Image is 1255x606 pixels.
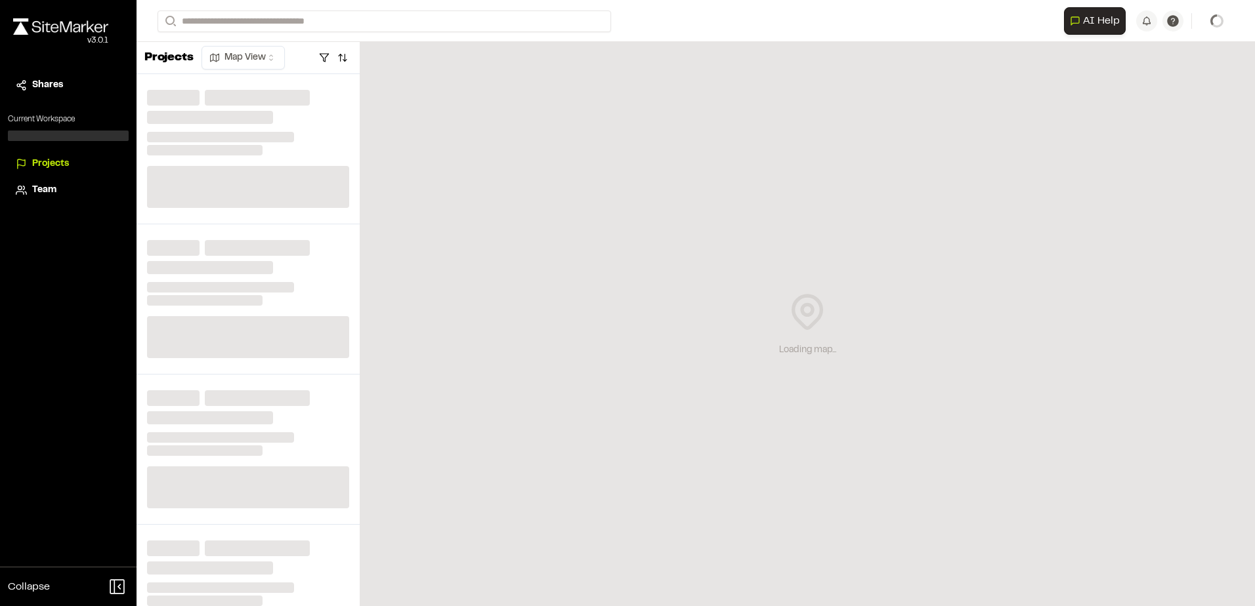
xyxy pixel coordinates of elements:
[32,157,69,171] span: Projects
[144,49,194,67] p: Projects
[158,10,181,32] button: Search
[1064,7,1126,35] button: Open AI Assistant
[8,579,50,595] span: Collapse
[32,78,63,92] span: Shares
[16,157,121,171] a: Projects
[13,35,108,47] div: Oh geez...please don't...
[32,183,56,197] span: Team
[779,343,836,357] div: Loading map...
[8,113,129,125] p: Current Workspace
[16,78,121,92] a: Shares
[16,183,121,197] a: Team
[1064,7,1131,35] div: Open AI Assistant
[13,18,108,35] img: rebrand.png
[1083,13,1120,29] span: AI Help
